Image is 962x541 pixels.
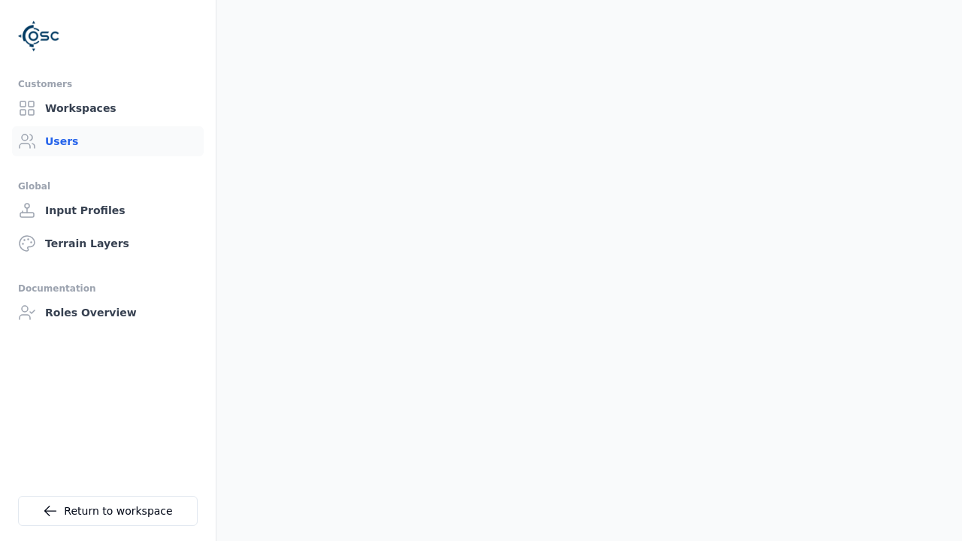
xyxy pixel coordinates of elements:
[12,298,204,328] a: Roles Overview
[18,496,198,526] a: Return to workspace
[18,177,198,195] div: Global
[18,75,198,93] div: Customers
[12,228,204,258] a: Terrain Layers
[18,280,198,298] div: Documentation
[12,126,204,156] a: Users
[18,15,60,57] img: Logo
[12,93,204,123] a: Workspaces
[12,195,204,225] a: Input Profiles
